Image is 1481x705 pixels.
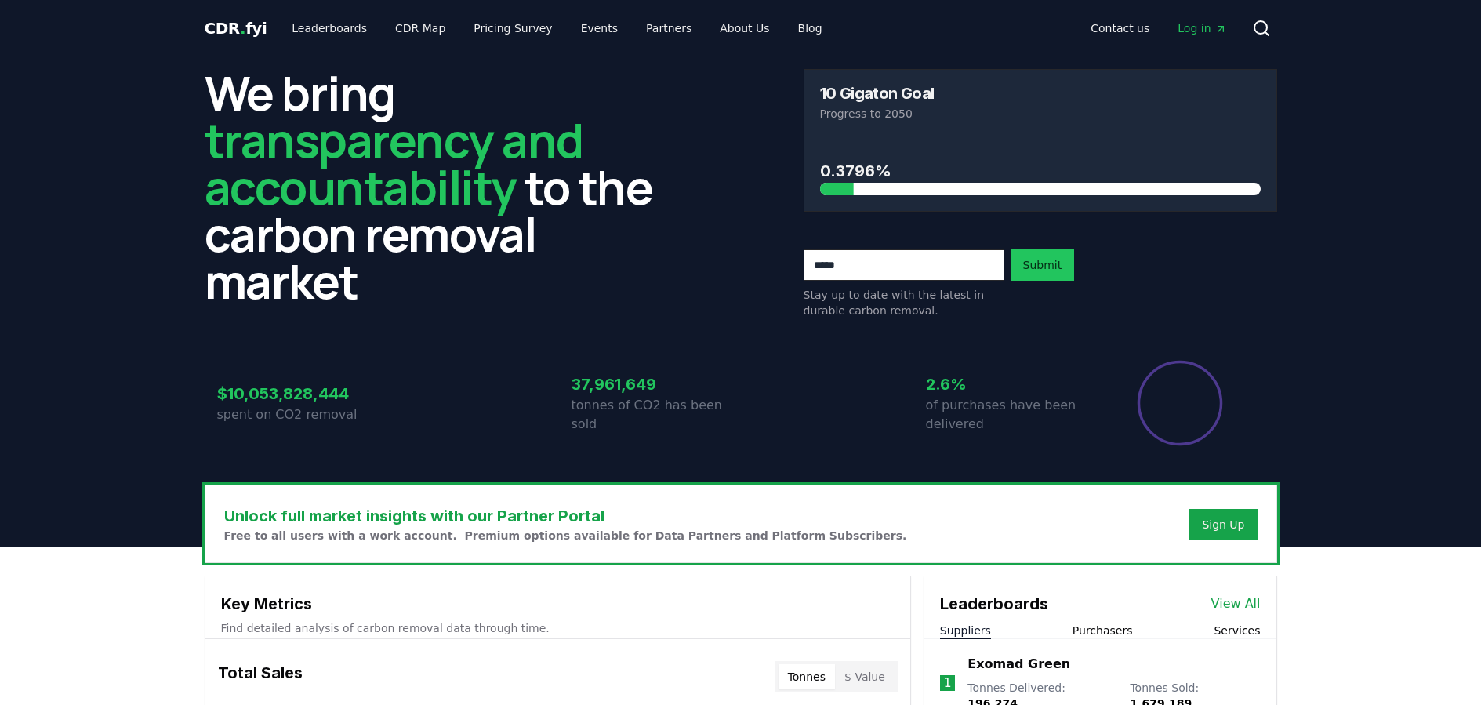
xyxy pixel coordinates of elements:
button: $ Value [835,664,895,689]
span: transparency and accountability [205,107,583,219]
button: Services [1214,623,1260,638]
a: Exomad Green [967,655,1070,674]
a: Contact us [1078,14,1162,42]
button: Tonnes [779,664,835,689]
a: Events [568,14,630,42]
span: Log in [1178,20,1226,36]
a: Sign Up [1202,517,1244,532]
h2: We bring to the carbon removal market [205,69,678,304]
h3: Leaderboards [940,592,1048,616]
p: Stay up to date with the latest in durable carbon removal. [804,287,1004,318]
p: tonnes of CO2 has been sold [572,396,741,434]
span: . [240,19,245,38]
button: Purchasers [1073,623,1133,638]
p: spent on CO2 removal [217,405,387,424]
button: Sign Up [1189,509,1257,540]
h3: 10 Gigaton Goal [820,85,935,101]
button: Suppliers [940,623,991,638]
h3: 2.6% [926,372,1095,396]
nav: Main [279,14,834,42]
a: Pricing Survey [461,14,564,42]
a: CDR.fyi [205,17,267,39]
a: Leaderboards [279,14,379,42]
a: Log in [1165,14,1239,42]
a: Partners [633,14,704,42]
nav: Main [1078,14,1239,42]
h3: Unlock full market insights with our Partner Portal [224,504,907,528]
a: CDR Map [383,14,458,42]
p: Progress to 2050 [820,106,1261,122]
a: Blog [786,14,835,42]
h3: 0.3796% [820,159,1261,183]
button: Submit [1011,249,1075,281]
a: View All [1211,594,1261,613]
h3: 37,961,649 [572,372,741,396]
span: CDR fyi [205,19,267,38]
p: of purchases have been delivered [926,396,1095,434]
p: Find detailed analysis of carbon removal data through time. [221,620,895,636]
p: Free to all users with a work account. Premium options available for Data Partners and Platform S... [224,528,907,543]
h3: $10,053,828,444 [217,382,387,405]
div: Percentage of sales delivered [1136,359,1224,447]
a: About Us [707,14,782,42]
h3: Total Sales [218,661,303,692]
p: 1 [943,674,951,692]
h3: Key Metrics [221,592,895,616]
